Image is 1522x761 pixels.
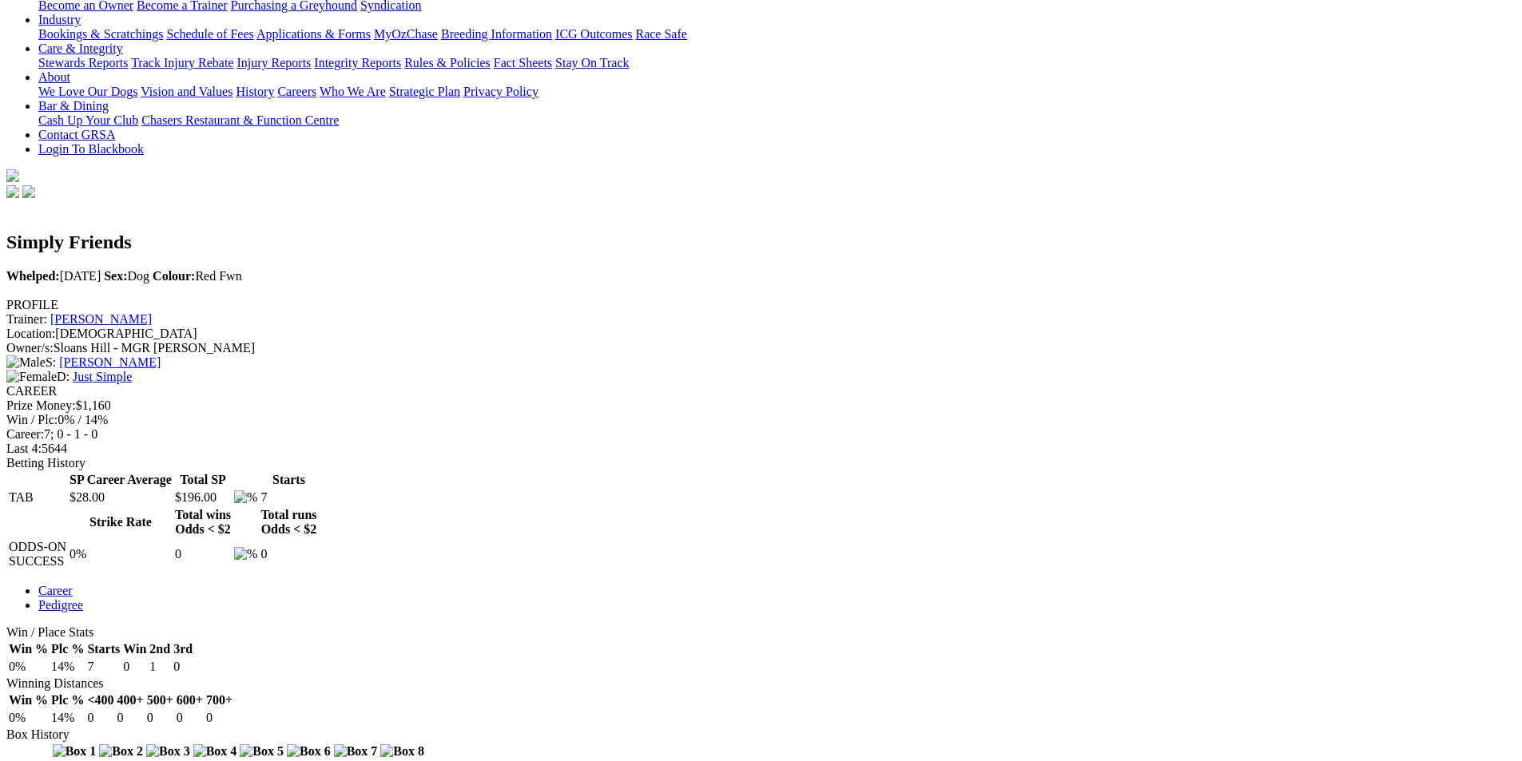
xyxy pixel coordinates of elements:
[260,472,317,488] th: Starts
[50,710,85,726] td: 14%
[6,269,60,283] b: Whelped:
[6,427,44,441] span: Career:
[174,472,232,488] th: Total SP
[6,341,1516,355] div: Sloans Hill - MGR [PERSON_NAME]
[146,744,190,759] img: Box 3
[6,185,19,198] img: facebook.svg
[380,744,424,759] img: Box 8
[131,56,233,69] a: Track Injury Rebate
[69,539,173,569] td: 0%
[86,692,114,708] th: <400
[173,641,193,657] th: 3rd
[86,641,121,657] th: Starts
[176,692,204,708] th: 600+
[6,355,56,369] span: S:
[8,659,49,675] td: 0%
[86,710,114,726] td: 0
[389,85,460,98] a: Strategic Plan
[6,398,76,412] span: Prize Money:
[314,56,401,69] a: Integrity Reports
[38,142,144,156] a: Login To Blackbook
[38,42,123,55] a: Care & Integrity
[69,507,173,537] th: Strike Rate
[174,539,232,569] td: 0
[205,692,233,708] th: 700+
[260,489,317,505] td: 7
[260,507,317,537] th: Total runs Odds < $2
[38,27,1516,42] div: Industry
[174,507,232,537] th: Total wins Odds < $2
[38,13,81,26] a: Industry
[260,539,317,569] td: 0
[374,27,438,41] a: MyOzChase
[73,370,132,383] a: Just Simple
[50,659,85,675] td: 14%
[153,269,195,283] b: Colour:
[234,547,257,561] img: %
[441,27,552,41] a: Breeding Information
[173,659,193,675] td: 0
[176,710,204,726] td: 0
[69,472,173,488] th: SP Career Average
[234,490,257,505] img: %
[104,269,149,283] span: Dog
[86,659,121,675] td: 7
[6,370,57,384] img: Female
[193,744,237,759] img: Box 4
[6,312,47,326] span: Trainer:
[38,128,115,141] a: Contact GRSA
[6,269,101,283] span: [DATE]
[38,56,128,69] a: Stewards Reports
[6,327,55,340] span: Location:
[149,641,171,657] th: 2nd
[256,27,371,41] a: Applications & Forms
[50,312,152,326] a: [PERSON_NAME]
[149,659,171,675] td: 1
[6,456,1516,470] div: Betting History
[38,99,109,113] a: Bar & Dining
[236,85,274,98] a: History
[320,85,386,98] a: Who We Are
[6,625,1516,640] div: Win / Place Stats
[38,70,70,84] a: About
[117,710,145,726] td: 0
[50,641,85,657] th: Plc %
[38,598,83,612] a: Pedigree
[236,56,311,69] a: Injury Reports
[141,113,339,127] a: Chasers Restaurant & Function Centre
[146,710,174,726] td: 0
[494,56,552,69] a: Fact Sheets
[334,744,378,759] img: Box 7
[146,692,174,708] th: 500+
[6,169,19,182] img: logo-grsa-white.png
[8,692,49,708] th: Win %
[38,85,1516,99] div: About
[6,442,1516,456] div: 5644
[8,539,67,569] td: ODDS-ON SUCCESS
[205,710,233,726] td: 0
[38,27,163,41] a: Bookings & Scratchings
[99,744,143,759] img: Box 2
[6,413,58,426] span: Win / Plc:
[166,27,253,41] a: Schedule of Fees
[22,185,35,198] img: twitter.svg
[6,676,1516,691] div: Winning Distances
[6,384,1516,398] div: CAREER
[38,584,73,597] a: Career
[38,113,1516,128] div: Bar & Dining
[6,442,42,455] span: Last 4:
[287,744,331,759] img: Box 6
[53,744,97,759] img: Box 1
[38,113,138,127] a: Cash Up Your Club
[6,427,1516,442] div: 7; 0 - 1 - 0
[50,692,85,708] th: Plc %
[6,727,1516,742] div: Box History
[174,489,232,505] td: $196.00
[6,341,54,355] span: Owner/s:
[6,370,70,383] span: D:
[6,413,1516,427] div: 0% / 14%
[6,355,46,370] img: Male
[8,710,49,726] td: 0%
[463,85,538,98] a: Privacy Policy
[153,269,242,283] span: Red Fwn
